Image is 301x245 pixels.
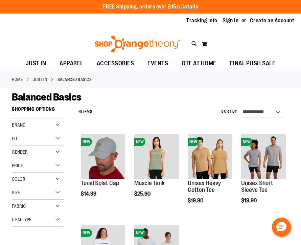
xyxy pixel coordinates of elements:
[12,103,64,118] strong: Shopping Options
[12,190,20,195] span: Size
[131,131,182,214] div: product
[134,191,152,197] span: $25.90
[90,56,141,71] a: ACCESSORIES
[81,138,92,146] span: NEW
[241,138,252,146] span: NEW
[12,163,23,168] span: Price
[272,218,291,237] button: Hello, have a question? Let’s chat.
[12,217,31,222] span: Item Type
[53,56,90,71] a: APPAREL
[223,56,282,71] a: FINAL PUSH SALE
[181,4,198,10] a: Details
[60,56,83,71] span: APPAREL
[26,56,46,71] span: JUST IN
[241,198,258,204] span: $19.90
[81,134,125,180] a: Product image for Grey Tonal Splat CapNEW
[241,134,286,180] a: Unisex Short Sleeve TeeNEW
[134,180,164,186] a: Muscle Tank
[33,76,47,83] a: JUST IN
[81,191,97,197] span: $14.99
[175,56,223,71] a: OTF AT HOME
[238,131,289,221] div: product
[81,180,119,186] a: Tonal Splat Cap
[241,134,286,179] img: Unisex Short Sleeve Tee
[103,3,198,11] p: FREE Shipping, orders over $150.
[57,76,92,83] strong: Balanced Basics
[188,198,204,204] span: $19.90
[12,176,25,182] span: Color
[81,229,92,237] span: NEW
[250,17,295,24] a: Create an Account
[12,91,82,103] span: Balanced Basics
[223,17,239,24] a: Sign In
[241,180,273,193] a: Unisex Short Sleeve Tee
[188,134,232,179] img: Unisex Heavy Cotton Tee
[134,134,179,180] a: Muscle TankNEW
[94,36,181,52] img: Shop Orangetheory
[230,56,276,71] span: FINAL PUSH SALE
[78,107,92,117] h2: Items
[97,56,134,71] span: ACCESSORIES
[188,180,221,193] a: Unisex Heavy Cotton Tee
[134,229,145,237] span: NEW
[188,134,232,180] a: Unisex Heavy Cotton TeeNEW
[221,109,237,114] label: Sort By
[182,56,216,71] span: OTF AT HOME
[186,17,217,24] a: Tracking Info
[147,56,168,71] span: EVENTS
[77,131,129,214] div: product
[134,138,145,146] span: NEW
[12,149,28,155] span: Gender
[188,138,199,146] span: NEW
[12,203,26,209] span: Fabric
[12,122,25,128] span: Brand
[12,136,18,141] span: Fit
[12,76,23,83] a: Home
[141,56,175,71] a: EVENTS
[19,56,53,71] a: JUST IN
[134,134,179,179] img: Muscle Tank
[78,109,81,114] span: 6
[81,134,125,179] img: Product image for Grey Tonal Splat Cap
[184,131,236,221] div: product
